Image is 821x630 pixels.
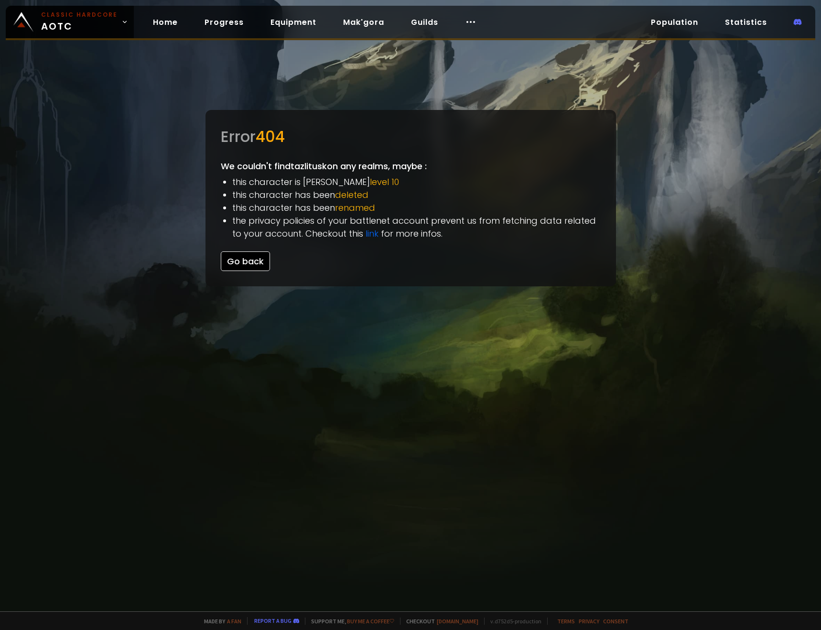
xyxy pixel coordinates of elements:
span: Made by [198,618,241,625]
button: Go back [221,251,270,271]
small: Classic Hardcore [41,11,118,19]
a: Buy me a coffee [347,618,394,625]
a: Mak'gora [335,12,392,32]
a: Privacy [579,618,599,625]
a: Equipment [263,12,324,32]
span: deleted [335,189,368,201]
a: Progress [197,12,251,32]
span: AOTC [41,11,118,33]
a: Guilds [403,12,446,32]
a: Statistics [717,12,775,32]
li: the privacy policies of your battlenet account prevent us from fetching data related to your acco... [232,214,601,240]
div: We couldn't find tazlitusk on any realms, maybe : [205,110,616,286]
a: Consent [603,618,628,625]
span: level 10 [370,176,399,188]
li: this character is [PERSON_NAME] [232,175,601,188]
a: Classic HardcoreAOTC [6,6,134,38]
a: Home [145,12,185,32]
a: link [366,228,378,239]
li: this character has been [232,201,601,214]
li: this character has been [232,188,601,201]
span: v. d752d5 - production [484,618,541,625]
a: [DOMAIN_NAME] [437,618,478,625]
span: 404 [256,126,285,147]
a: Terms [557,618,575,625]
a: a fan [227,618,241,625]
a: Report a bug [254,617,292,624]
div: Error [221,125,601,148]
span: Checkout [400,618,478,625]
span: Support me, [305,618,394,625]
span: renamed [335,202,375,214]
a: Go back [221,255,270,267]
a: Population [643,12,706,32]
